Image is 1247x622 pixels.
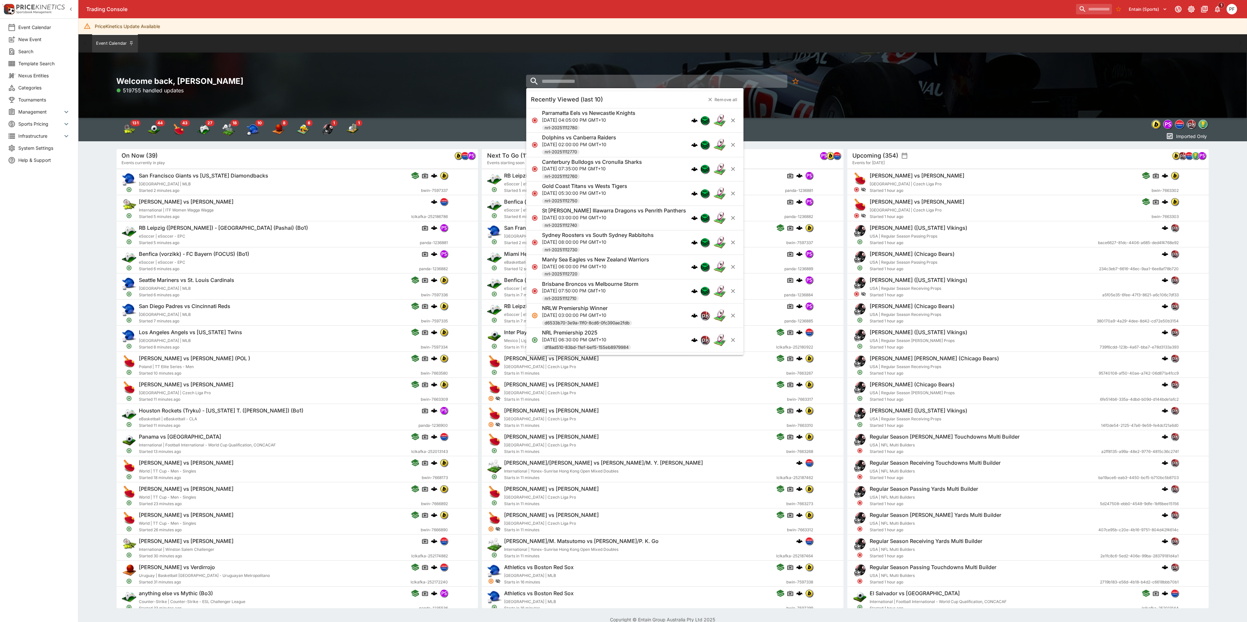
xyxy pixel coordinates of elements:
span: 8 [281,120,287,126]
h6: Miami Heat (YUREMBO) - Chicago Bulls (Skarn) (Bo1) [504,251,637,257]
img: basketball [271,123,285,136]
span: panda-1236884 [784,292,813,298]
img: pandascore.png [1164,120,1172,129]
button: Select Tenant [1125,4,1171,14]
img: baseball.png [122,302,136,317]
img: bwin.png [806,381,813,388]
span: bace6627-81dc-4406-a685-ded4f4768e92 [1098,240,1179,246]
h6: San Diego Padres vs Cincinnati Reds [139,303,230,310]
img: rugby_league.png [714,285,727,298]
img: american_football.png [853,250,867,264]
img: logo-cerberus.svg [1162,251,1168,257]
img: logo-cerberus.svg [431,172,437,179]
img: logo-cerberus.svg [1162,172,1168,179]
div: American Football [321,123,334,136]
img: pricekinetics.png [1171,250,1178,257]
img: logo-cerberus.svg [431,355,437,362]
img: logo-cerberus.svg [796,433,803,440]
img: american_football.png [853,407,867,421]
img: logo-cerberus.svg [691,117,698,124]
div: Badminton [222,123,235,136]
img: pricekinetics.png [1171,355,1178,362]
img: american_football.png [853,511,867,525]
img: nrl.png [701,287,709,295]
button: Peter Fairgrieve [1225,2,1239,16]
input: search [526,75,788,88]
img: nrl.png [701,141,709,149]
img: table_tennis.png [853,198,867,212]
span: 5d247508-ebb0-4548-9dfe-1bf6bee15156 [1100,501,1179,507]
h6: Houston Rockets (Tryku) - [US_STATE] T. ([PERSON_NAME]) (Bo1) [139,407,304,414]
img: american_football.png [853,433,867,447]
img: lclkafka.png [1186,152,1193,159]
span: panda-1236882 [419,266,448,272]
img: esports.png [487,276,501,290]
img: pricekinetics.png [1179,152,1186,159]
img: logo-cerberus.svg [796,381,803,388]
img: baseball.png [487,224,501,238]
h6: [PERSON_NAME] vs [PERSON_NAME] [870,172,964,179]
img: bwin.png [806,433,813,440]
img: lclkafka.png [440,198,447,205]
span: bwin-7663580 [420,370,448,377]
img: logo-cerberus.svg [431,225,437,231]
img: table_tennis.png [853,172,867,186]
h6: [PERSON_NAME] (Chicago Bears) [870,303,955,310]
img: rugby_league.png [714,138,727,151]
img: table_tennis.png [122,354,136,369]
img: esports.png [487,250,501,264]
span: 234c3eb7-6616-46ec-9aa1-6ee8af78b720 [1099,266,1179,272]
img: outrights.png [1192,152,1199,159]
img: badminton.png [487,459,501,473]
span: 380170a9-4a29-4dee-8d42-cd72e50b3154 [1097,318,1179,324]
img: logo-cerberus.svg [1162,329,1168,335]
img: bwin.png [1173,152,1180,159]
h6: [PERSON_NAME] vs [PERSON_NAME] [139,459,234,466]
h6: RB Leipzig ([PERSON_NAME]) - [GEOGRAPHIC_DATA] (Pashai) (Bo1) [139,225,308,231]
img: pricekinetics.png [1171,407,1178,414]
img: rugby_league.png [714,114,727,127]
img: lclkafka.png [806,329,813,336]
img: logo-cerberus.svg [1162,355,1168,362]
img: table_tennis.png [122,485,136,499]
h6: Regular Season Receiving Touchdowns Multi Builder [870,459,1001,466]
img: bwin.png [440,485,447,492]
span: lclkafka-252187462 [777,474,813,481]
img: bwin.png [440,355,447,362]
span: bwin-7597337 [421,187,448,194]
img: bwin.png [440,459,447,466]
img: rugby_league.png [714,260,727,273]
img: baseball.png [122,172,136,186]
img: logo-cerberus.svg [796,251,803,257]
span: lclkafka-252013143 [411,448,448,455]
img: table_tennis.png [122,511,136,525]
img: american_football.png [853,276,867,290]
span: bwin-7666892 [421,501,448,507]
div: Cricket [346,123,359,136]
h6: [PERSON_NAME] ([US_STATE] Vikings) [870,407,967,414]
img: nrl.png [701,116,709,125]
img: logo-cerberus.svg [431,329,437,335]
img: esports.png [122,250,136,264]
img: logo-cerberus.svg [796,277,803,283]
span: bwin-7668173 [421,474,448,481]
span: 95740108-af50-40ae-a742-06d871a4fcc9 [1099,370,1179,377]
img: baseball [247,123,260,136]
span: bwin-7597334 [420,344,448,350]
img: bwin.png [440,303,447,310]
span: panda-1236885 [784,318,813,324]
span: panda-1236882 [784,213,813,220]
img: logo-cerberus.svg [691,337,698,343]
img: logo-cerberus.svg [431,198,437,205]
h6: [PERSON_NAME] [PERSON_NAME] (Chicago Bears) [870,355,999,362]
h6: Los Angeles Angels vs [US_STATE] Twins [139,329,242,336]
img: tennis.png [122,198,136,212]
span: 739f6cdd-123b-4a67-bba7-e78d3133a393 [1100,344,1179,350]
span: bwin-7663310 [787,422,813,429]
img: american_football.png [853,381,867,395]
img: bwin.png [827,152,834,159]
img: logo-cerberus.svg [1162,459,1168,466]
img: logo-cerberus.svg [796,459,803,466]
span: bwin-7597335 [421,318,448,324]
img: logo-cerberus.svg [1162,407,1168,414]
